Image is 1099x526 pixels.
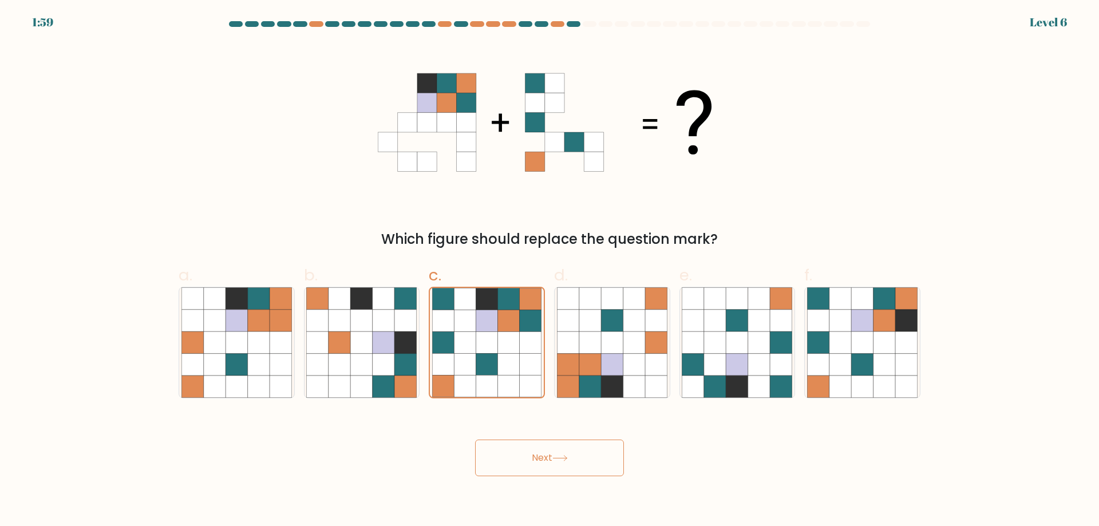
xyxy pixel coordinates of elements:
[475,440,624,476] button: Next
[679,264,692,286] span: e.
[804,264,812,286] span: f.
[1030,14,1067,31] div: Level 6
[429,264,441,286] span: c.
[185,229,914,250] div: Which figure should replace the question mark?
[179,264,192,286] span: a.
[32,14,53,31] div: 1:59
[304,264,318,286] span: b.
[554,264,568,286] span: d.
